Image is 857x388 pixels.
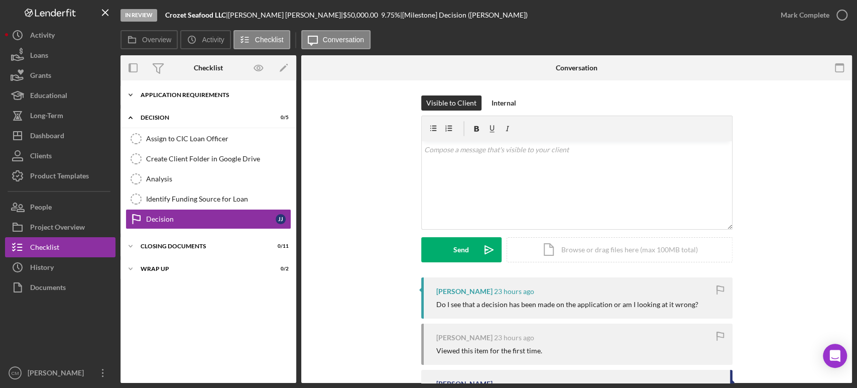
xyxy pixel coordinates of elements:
[436,347,542,355] div: Viewed this item for the first time.
[141,243,264,249] div: Closing Documents
[421,237,502,262] button: Send
[436,380,493,388] div: [PERSON_NAME]
[5,65,115,85] button: Grants
[453,237,469,262] div: Send
[276,214,286,224] div: J J
[126,189,291,209] a: Identify Funding Source for Loan
[30,217,85,240] div: Project Overview
[25,363,90,385] div: [PERSON_NAME]
[30,106,63,128] div: Long-Term
[30,85,67,108] div: Educational
[126,129,291,149] a: Assign to CIC Loan Officer
[771,5,852,25] button: Mark Complete
[141,92,284,98] div: Application Requirements
[120,9,157,22] div: In Review
[5,277,115,298] button: Documents
[165,11,226,19] b: Crozet Seafood LLC
[30,237,59,260] div: Checklist
[426,95,476,111] div: Visible to Client
[5,25,115,45] button: Activity
[12,370,19,376] text: CM
[30,25,55,48] div: Activity
[180,30,230,49] button: Activity
[781,5,829,25] div: Mark Complete
[271,266,289,272] div: 0 / 2
[5,166,115,186] button: Product Templates
[5,363,115,383] button: CM[PERSON_NAME]
[492,95,516,111] div: Internal
[30,166,89,188] div: Product Templates
[494,287,534,296] time: 2025-08-20 16:08
[228,11,343,19] div: [PERSON_NAME] [PERSON_NAME] |
[30,65,51,88] div: Grants
[120,30,178,49] button: Overview
[271,243,289,249] div: 0 / 11
[141,115,264,121] div: Decision
[323,36,364,44] label: Conversation
[5,85,115,106] button: Educational
[5,146,115,166] button: Clients
[142,36,171,44] label: Overview
[233,30,290,49] button: Checklist
[5,217,115,237] button: Project Overview
[823,344,847,368] div: Open Intercom Messenger
[146,175,291,183] div: Analysis
[436,334,493,342] div: [PERSON_NAME]
[30,197,52,220] div: People
[400,11,528,19] div: | [Milestone] Decision ([PERSON_NAME])
[486,95,521,111] button: Internal
[30,45,48,68] div: Loans
[146,155,291,163] div: Create Client Folder in Google Drive
[194,64,223,72] div: Checklist
[5,45,115,65] button: Loans
[436,287,493,296] div: [PERSON_NAME]
[556,64,597,72] div: Conversation
[5,126,115,146] button: Dashboard
[146,135,291,143] div: Assign to CIC Loan Officer
[421,95,481,111] button: Visible to Client
[255,36,284,44] label: Checklist
[141,266,264,272] div: Wrap UP
[271,115,289,121] div: 0 / 5
[381,11,400,19] div: 9.75 %
[146,215,276,223] div: Decision
[202,36,224,44] label: Activity
[126,149,291,169] a: Create Client Folder in Google Drive
[126,209,291,229] a: DecisionJJ
[301,30,371,49] button: Conversation
[146,195,291,203] div: Identify Funding Source for Loan
[165,11,228,19] div: |
[5,106,115,126] button: Long-Term
[30,277,66,300] div: Documents
[5,257,115,277] button: History
[343,11,381,19] div: $50,000.00
[30,257,54,280] div: History
[126,169,291,189] a: Analysis
[436,301,698,309] div: Do I see that a decision has been made on the application or am I looking at it wrong?
[5,197,115,217] button: People
[30,146,52,168] div: Clients
[30,126,64,148] div: Dashboard
[5,237,115,257] button: Checklist
[494,334,534,342] time: 2025-08-20 16:07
